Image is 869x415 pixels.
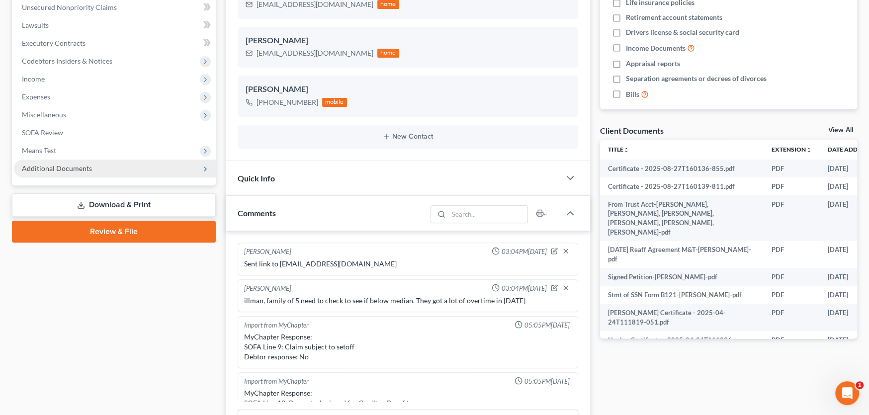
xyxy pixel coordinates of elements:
[502,247,547,256] span: 03:04PM[DATE]
[600,177,764,195] td: Certificate - 2025-08-27T160139-811.pdf
[835,381,859,405] iframe: Intercom live chat
[626,59,680,69] span: Appraisal reports
[772,146,812,153] a: Extensionunfold_more
[257,48,373,58] div: [EMAIL_ADDRESS][DOMAIN_NAME]
[244,332,572,362] div: MyChapter Response: SOFA Line 9: Claim subject to setoff Debtor response: No
[626,74,767,83] span: Separation agreements or decrees of divorces
[22,21,49,29] span: Lawsuits
[22,128,63,137] span: SOFA Review
[238,173,275,183] span: Quick Info
[600,125,664,136] div: Client Documents
[244,296,572,306] div: illman, family of 5 need to check to see if below median. They got a lot of overtime in [DATE]
[600,304,764,331] td: [PERSON_NAME] Certificate - 2025-04-24T111819-051.pdf
[14,34,216,52] a: Executory Contracts
[600,241,764,268] td: [DATE] Reaff Agreement M&T-[PERSON_NAME]-pdf
[524,377,570,386] span: 05:05PM[DATE]
[764,195,820,241] td: PDF
[377,49,399,58] div: home
[14,16,216,34] a: Lawsuits
[806,147,812,153] i: unfold_more
[14,124,216,142] a: SOFA Review
[502,284,547,293] span: 03:04PM[DATE]
[244,377,309,386] div: Import from MyChapter
[764,160,820,177] td: PDF
[600,195,764,241] td: From Trust Acct-[PERSON_NAME], [PERSON_NAME], [PERSON_NAME], [PERSON_NAME], [PERSON_NAME], [PERSO...
[244,321,309,330] div: Import from MyChapter
[22,39,86,47] span: Executory Contracts
[600,160,764,177] td: Certificate - 2025-08-27T160136-855.pdf
[244,259,572,269] div: Sent link to [EMAIL_ADDRESS][DOMAIN_NAME]
[244,284,291,294] div: [PERSON_NAME]
[22,164,92,172] span: Additional Documents
[764,241,820,268] td: PDF
[600,268,764,286] td: Signed Petition-[PERSON_NAME]-pdf
[524,321,570,330] span: 05:05PM[DATE]
[322,98,347,107] div: mobile
[246,83,570,95] div: [PERSON_NAME]
[626,43,686,53] span: Income Documents
[600,331,764,358] td: Haylee Certificate - 2025-04-24T111826-569.pdf
[238,208,276,218] span: Comments
[22,3,117,11] span: Unsecured Nonpriority Claims
[22,146,56,155] span: Means Test
[626,27,739,37] span: Drivers license & social security card
[626,12,722,22] span: Retirement account statements
[246,133,570,141] button: New Contact
[600,286,764,304] td: Stmt of SSN Form B121-[PERSON_NAME]-pdf
[448,206,527,223] input: Search...
[828,127,853,134] a: View All
[246,35,570,47] div: [PERSON_NAME]
[764,304,820,331] td: PDF
[22,110,66,119] span: Miscellaneous
[764,268,820,286] td: PDF
[244,247,291,257] div: [PERSON_NAME]
[764,331,820,358] td: PDF
[764,177,820,195] td: PDF
[12,221,216,243] a: Review & File
[22,92,50,101] span: Expenses
[22,57,112,65] span: Codebtors Insiders & Notices
[626,89,639,99] span: Bills
[608,146,629,153] a: Titleunfold_more
[623,147,629,153] i: unfold_more
[764,286,820,304] td: PDF
[257,97,318,107] div: [PHONE_NUMBER]
[22,75,45,83] span: Income
[12,193,216,217] a: Download & Print
[856,381,864,389] span: 1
